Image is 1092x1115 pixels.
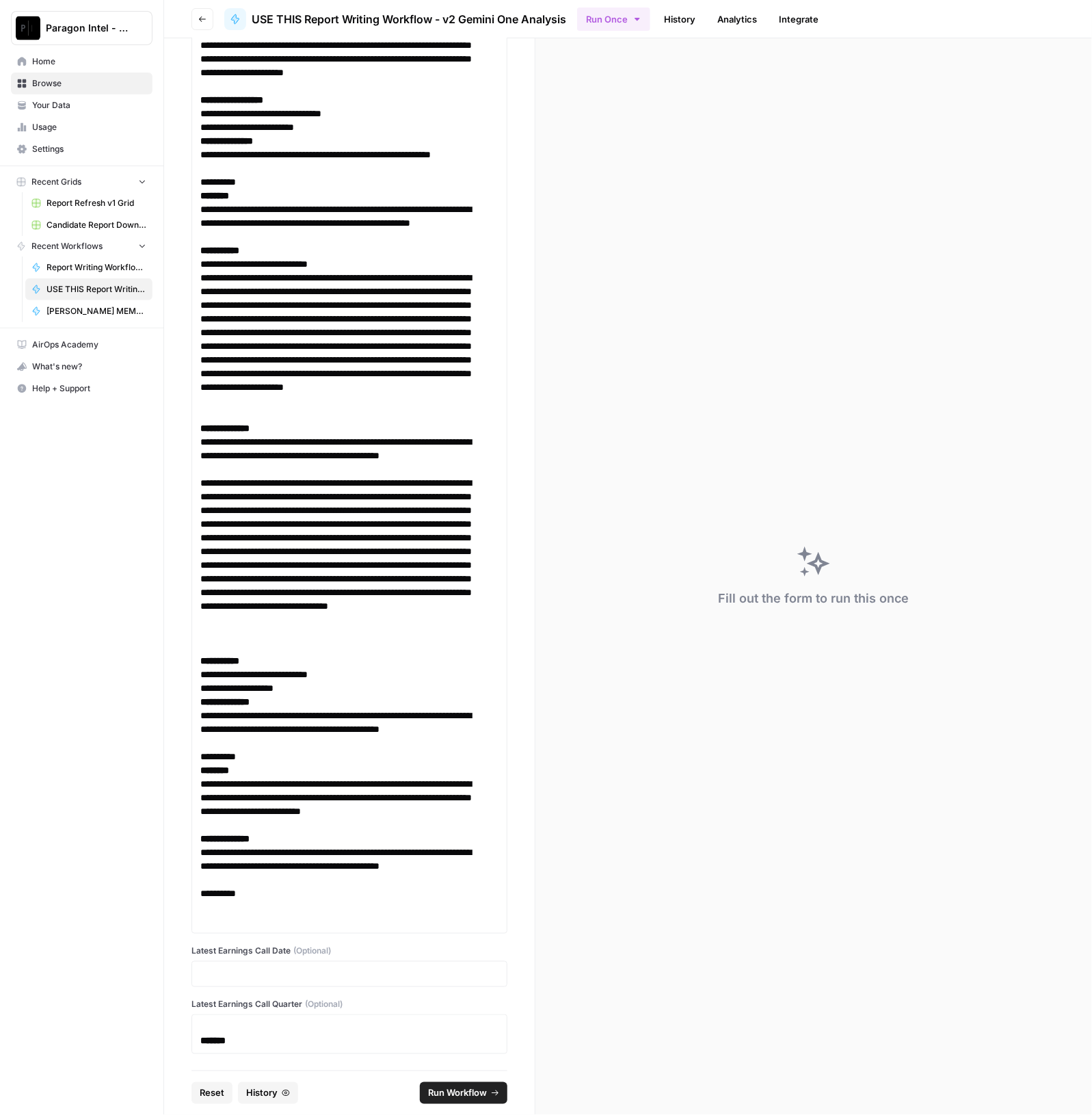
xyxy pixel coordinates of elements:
[305,998,343,1010] span: (Optional)
[191,998,507,1010] label: Latest Earnings Call Quarter
[11,73,152,94] a: Browse
[16,16,40,40] img: Paragon Intel - Bill / Ty / Colby R&D Logo
[224,8,566,30] a: USE THIS Report Writing Workflow - v2 Gemini One Analysis
[771,8,827,30] a: Integrate
[428,1086,487,1100] span: Run Workflow
[31,176,81,188] span: Recent Grids
[11,236,152,257] button: Recent Workflows
[718,589,909,608] div: Fill out the form to run this once
[12,356,152,377] div: What's new?
[246,1086,278,1100] span: History
[46,197,146,209] span: Report Refresh v1 Grid
[25,214,152,236] a: Candidate Report Download Sheet
[293,945,331,957] span: (Optional)
[32,382,146,395] span: Help + Support
[32,77,146,90] span: Browse
[31,240,103,252] span: Recent Workflows
[25,300,152,322] a: [PERSON_NAME] MEMO WRITING WORKFLOW EDITING [DATE] DO NOT USE
[32,55,146,68] span: Home
[11,172,152,192] button: Recent Grids
[32,339,146,351] span: AirOps Academy
[11,334,152,356] a: AirOps Academy
[11,138,152,160] a: Settings
[25,278,152,300] a: USE THIS Report Writing Workflow - v2 Gemini One Analysis
[32,99,146,112] span: Your Data
[11,356,152,378] button: What's new?
[577,8,650,31] button: Run Once
[191,945,507,957] label: Latest Earnings Call Date
[25,257,152,278] a: Report Writing Workflow - Gemini 2.5 2025 08 13 DO NOT USE
[11,378,152,399] button: Help + Support
[420,1082,507,1104] button: Run Workflow
[11,11,152,45] button: Workspace: Paragon Intel - Bill / Ty / Colby R&D
[709,8,765,30] a: Analytics
[25,192,152,214] a: Report Refresh v1 Grid
[252,11,566,27] span: USE THIS Report Writing Workflow - v2 Gemini One Analysis
[46,261,146,274] span: Report Writing Workflow - Gemini 2.5 2025 08 13 DO NOT USE
[11,116,152,138] a: Usage
[191,1082,232,1104] button: Reset
[656,8,704,30] a: History
[32,121,146,133] span: Usage
[46,283,146,296] span: USE THIS Report Writing Workflow - v2 Gemini One Analysis
[46,219,146,231] span: Candidate Report Download Sheet
[200,1086,224,1100] span: Reset
[11,94,152,116] a: Your Data
[11,51,152,73] a: Home
[46,21,129,35] span: Paragon Intel - Bill / Ty / [PERSON_NAME] R&D
[32,143,146,155] span: Settings
[238,1082,298,1104] button: History
[46,305,146,317] span: [PERSON_NAME] MEMO WRITING WORKFLOW EDITING [DATE] DO NOT USE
